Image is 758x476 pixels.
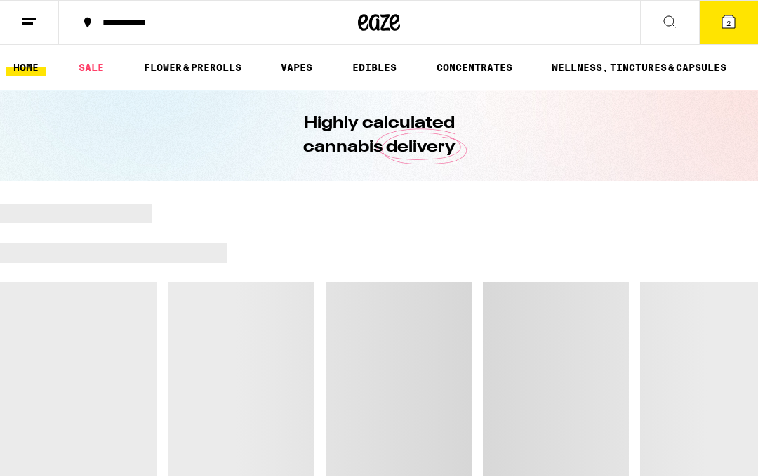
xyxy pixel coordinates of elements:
[72,59,111,76] a: SALE
[6,59,46,76] a: HOME
[545,59,733,76] a: WELLNESS, TINCTURES & CAPSULES
[345,59,404,76] a: EDIBLES
[137,59,248,76] a: FLOWER & PREROLLS
[274,59,319,76] a: VAPES
[726,19,731,27] span: 2
[263,112,495,159] h1: Highly calculated cannabis delivery
[699,1,758,44] button: 2
[430,59,519,76] a: CONCENTRATES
